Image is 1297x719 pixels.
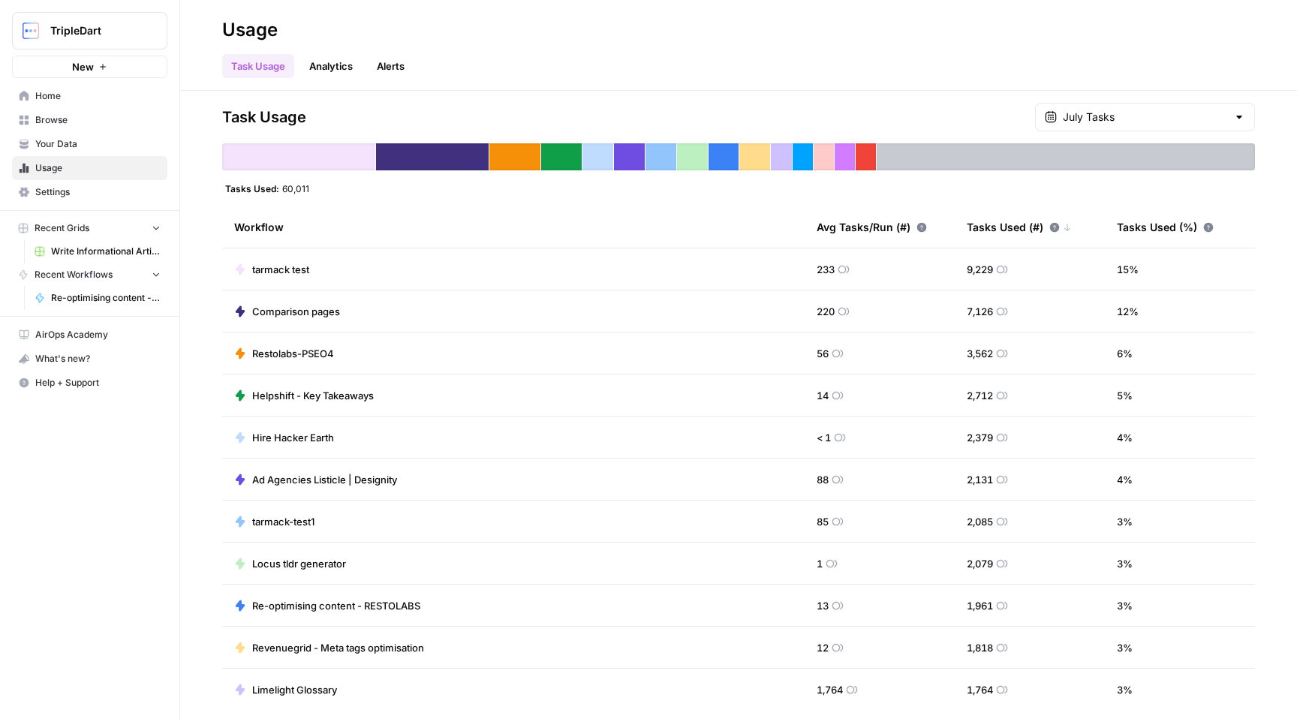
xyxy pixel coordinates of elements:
[28,239,167,263] a: Write Informational Article - AccuKnox
[234,472,397,487] a: Ad Agencies Listicle | Designity
[1063,110,1227,125] input: July Tasks
[234,556,346,571] a: Locus tldr generator
[967,206,1072,248] div: Tasks Used (#)
[817,640,829,655] span: 12
[35,268,113,281] span: Recent Workflows
[12,347,167,371] button: What's new?
[72,59,94,74] span: New
[35,113,161,127] span: Browse
[967,472,993,487] span: 2,131
[817,472,829,487] span: 88
[817,598,829,613] span: 13
[300,54,362,78] a: Analytics
[222,107,306,128] span: Task Usage
[1117,472,1133,487] span: 4 %
[234,388,374,403] a: Helpshift - Key Takeaways
[817,346,829,361] span: 56
[967,262,993,277] span: 9,229
[13,347,167,370] div: What's new?
[252,598,420,613] span: Re-optimising content - RESTOLABS
[12,156,167,180] a: Usage
[252,556,346,571] span: Locus tldr generator
[234,346,334,361] a: Restolabs-PSEO4
[234,304,340,319] a: Comparison pages
[1117,206,1214,248] div: Tasks Used (%)
[1117,640,1133,655] span: 3 %
[252,640,424,655] span: Revenuegrid - Meta tags optimisation
[252,262,309,277] span: tarmack test
[234,514,314,529] a: tarmack-test1
[50,23,141,38] span: TripleDart
[1117,430,1133,445] span: 4 %
[35,185,161,199] span: Settings
[1117,388,1133,403] span: 5 %
[817,682,843,697] span: 1,764
[35,376,161,390] span: Help + Support
[817,430,831,445] span: < 1
[967,388,993,403] span: 2,712
[222,18,278,42] div: Usage
[1117,514,1133,529] span: 3 %
[12,84,167,108] a: Home
[12,108,167,132] a: Browse
[234,640,424,655] a: Revenuegrid - Meta tags optimisation
[967,346,993,361] span: 3,562
[967,304,993,319] span: 7,126
[12,56,167,78] button: New
[1117,346,1133,361] span: 6 %
[967,514,993,529] span: 2,085
[817,514,829,529] span: 85
[28,286,167,310] a: Re-optimising content - revenuegrid
[817,304,835,319] span: 220
[51,245,161,258] span: Write Informational Article - AccuKnox
[12,371,167,395] button: Help + Support
[12,132,167,156] a: Your Data
[368,54,414,78] a: Alerts
[12,217,167,239] button: Recent Grids
[252,346,334,361] span: Restolabs-PSEO4
[252,430,334,445] span: Hire Hacker Earth
[252,514,314,529] span: tarmack-test1
[234,262,309,277] a: tarmack test
[252,304,340,319] span: Comparison pages
[35,328,161,341] span: AirOps Academy
[222,54,294,78] a: Task Usage
[967,556,993,571] span: 2,079
[817,206,927,248] div: Avg Tasks/Run (#)
[234,598,420,613] a: Re-optimising content - RESTOLABS
[1117,682,1133,697] span: 3 %
[12,180,167,204] a: Settings
[35,221,89,235] span: Recent Grids
[35,89,161,103] span: Home
[35,137,161,151] span: Your Data
[252,388,374,403] span: Helpshift - Key Takeaways
[17,17,44,44] img: TripleDart Logo
[967,640,993,655] span: 1,818
[252,682,337,697] span: Limelight Glossary
[234,206,793,248] div: Workflow
[1117,598,1133,613] span: 3 %
[234,682,337,697] a: Limelight Glossary
[234,430,334,445] a: Hire Hacker Earth
[51,291,161,305] span: Re-optimising content - revenuegrid
[252,472,397,487] span: Ad Agencies Listicle | Designity
[967,598,993,613] span: 1,961
[12,12,167,50] button: Workspace: TripleDart
[12,263,167,286] button: Recent Workflows
[817,556,823,571] span: 1
[35,161,161,175] span: Usage
[817,262,835,277] span: 233
[967,430,993,445] span: 2,379
[967,682,993,697] span: 1,764
[282,182,309,194] span: 60,011
[12,323,167,347] a: AirOps Academy
[225,182,279,194] span: Tasks Used:
[1117,262,1139,277] span: 15 %
[1117,304,1139,319] span: 12 %
[817,388,829,403] span: 14
[1117,556,1133,571] span: 3 %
